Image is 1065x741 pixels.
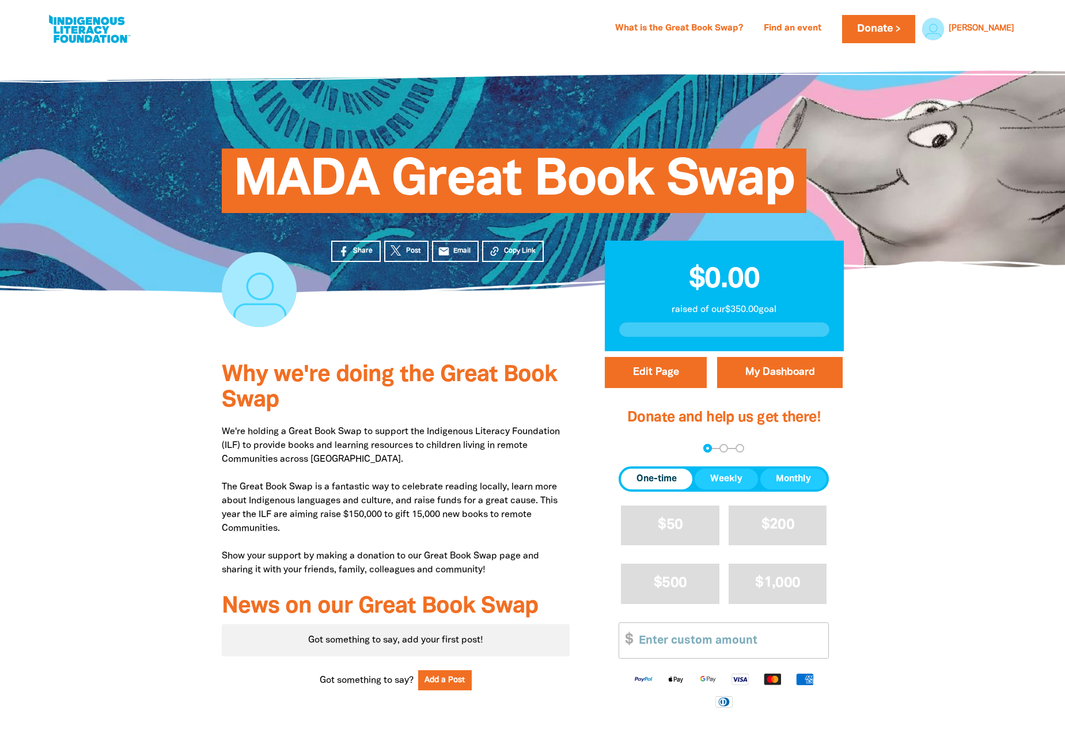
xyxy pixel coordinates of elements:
a: [PERSON_NAME] [949,25,1014,33]
img: American Express logo [789,672,821,686]
i: email [438,245,450,257]
a: My Dashboard [717,357,843,388]
img: Visa logo [724,672,756,686]
span: One-time [636,472,677,486]
a: Donate [842,15,915,43]
span: Share [353,246,373,256]
button: Monthly [760,469,827,489]
button: Copy Link [482,241,544,262]
a: Post [384,241,429,262]
span: $ [619,623,633,658]
div: Paginated content [222,624,570,656]
div: Got something to say, add your first post! [222,624,570,656]
span: $0.00 [689,267,760,293]
button: Navigate to step 2 of 3 to enter your details [719,444,728,453]
span: Copy Link [504,246,536,256]
button: Navigate to step 3 of 3 to enter your payment details [736,444,744,453]
a: emailEmail [432,241,479,262]
span: $500 [654,576,687,590]
button: $500 [621,564,719,603]
a: Share [331,241,381,262]
img: Mastercard logo [756,672,789,686]
h3: News on our Great Book Swap [222,594,570,620]
span: Post [406,246,420,256]
button: $1,000 [729,564,827,603]
button: Edit Page [605,357,707,388]
button: One-time [621,469,692,489]
p: raised of our $350.00 goal [619,303,829,317]
input: Enter custom amount [631,623,828,658]
a: Find an event [757,20,828,38]
button: Navigate to step 1 of 3 to enter your donation amount [703,444,712,453]
a: What is the Great Book Swap? [608,20,750,38]
span: Weekly [710,472,742,486]
img: Google Pay logo [692,672,724,686]
span: Email [453,246,471,256]
img: Apple Pay logo [660,672,692,686]
span: Got something to say? [320,674,414,687]
button: Weekly [695,469,758,489]
span: Why we're doing the Great Book Swap [222,364,557,411]
button: $200 [729,506,827,545]
span: Donate and help us get there! [627,411,821,424]
span: $50 [658,518,683,531]
button: Add a Post [418,670,472,690]
span: MADA Great Book Swap [233,157,795,213]
button: $50 [621,506,719,545]
span: Monthly [776,472,811,486]
div: Donation frequency [619,466,829,492]
p: We're holding a Great Book Swap to support the Indigenous Literacy Foundation (ILF) to provide bo... [222,425,570,577]
span: $200 [761,518,794,531]
img: Diners Club logo [708,695,740,708]
img: Paypal logo [627,672,660,686]
span: $1,000 [755,576,800,590]
div: Available payment methods [619,663,829,717]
